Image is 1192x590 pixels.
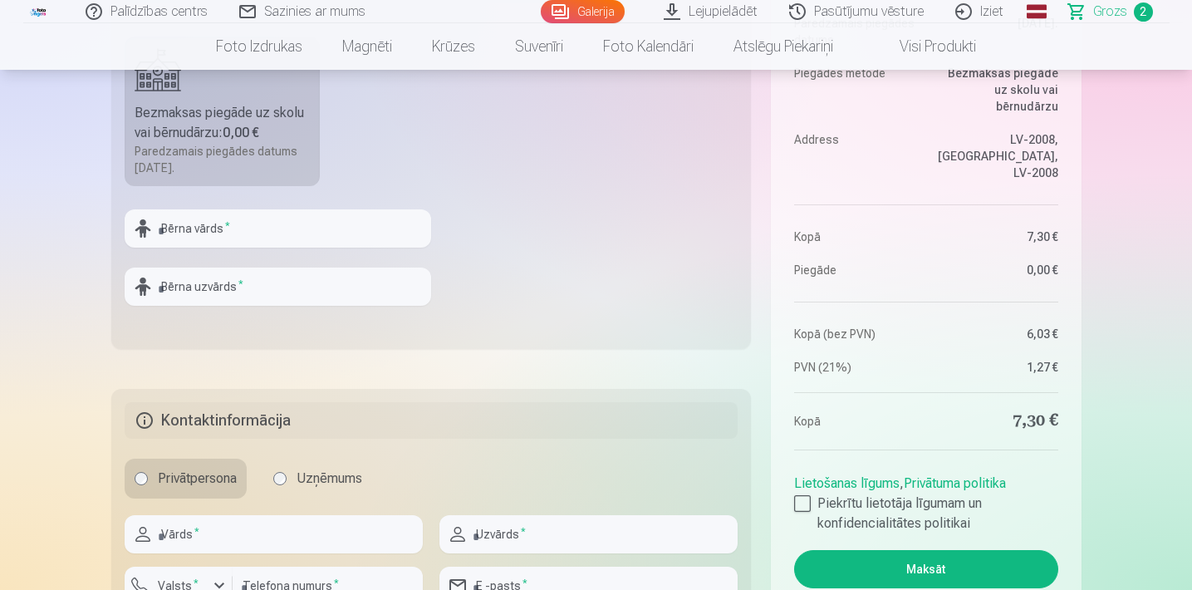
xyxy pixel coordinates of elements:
dd: 7,30 € [934,229,1058,245]
label: Uzņēmums [263,459,372,499]
input: Uzņēmums [273,472,287,485]
dd: Bezmaksas piegāde uz skolu vai bērnudārzu [934,65,1058,115]
dt: PVN (21%) [794,359,918,376]
input: Privātpersona [135,472,148,485]
dd: 0,00 € [934,262,1058,278]
label: Privātpersona [125,459,247,499]
label: Piekrītu lietotāja līgumam un konfidencialitātes politikai [794,494,1057,533]
a: Atslēgu piekariņi [714,23,853,70]
h5: Kontaktinformācija [125,402,738,439]
span: Grozs [1093,2,1127,22]
dd: 1,27 € [934,359,1058,376]
dd: 7,30 € [934,410,1058,433]
img: /fa3 [30,7,48,17]
dd: 6,03 € [934,326,1058,342]
div: Bezmaksas piegāde uz skolu vai bērnudārzu : [135,103,311,143]
div: , [794,467,1057,533]
dt: Kopā (bez PVN) [794,326,918,342]
a: Foto izdrukas [196,23,322,70]
a: Privātuma politika [904,475,1006,491]
a: Foto kalendāri [583,23,714,70]
a: Lietošanas līgums [794,475,900,491]
button: Maksāt [794,550,1057,588]
dt: Address [794,131,918,181]
dt: Piegāde [794,262,918,278]
dt: Kopā [794,410,918,433]
span: 2 [1134,2,1153,22]
dt: Piegādes metode [794,65,918,115]
a: Magnēti [322,23,412,70]
b: 0,00 € [223,125,259,140]
dd: LV-2008, [GEOGRAPHIC_DATA], LV-2008 [934,131,1058,181]
a: Krūzes [412,23,495,70]
a: Visi produkti [853,23,996,70]
div: Paredzamais piegādes datums [DATE]. [135,143,311,176]
a: Suvenīri [495,23,583,70]
dt: Kopā [794,229,918,245]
